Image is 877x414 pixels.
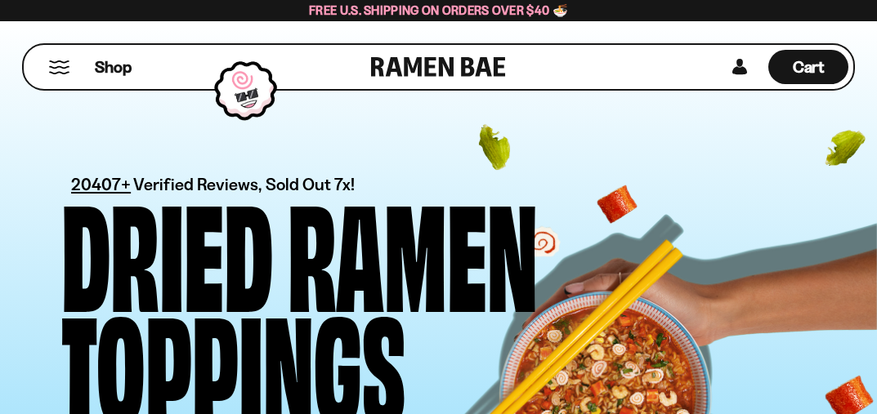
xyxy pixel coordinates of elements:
div: Ramen [288,193,538,305]
span: Free U.S. Shipping on Orders over $40 🍜 [309,2,568,18]
span: Shop [95,56,132,78]
a: Shop [95,50,132,84]
button: Mobile Menu Trigger [48,60,70,74]
div: Cart [768,45,848,89]
span: Cart [793,57,825,77]
div: Dried [61,193,273,305]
